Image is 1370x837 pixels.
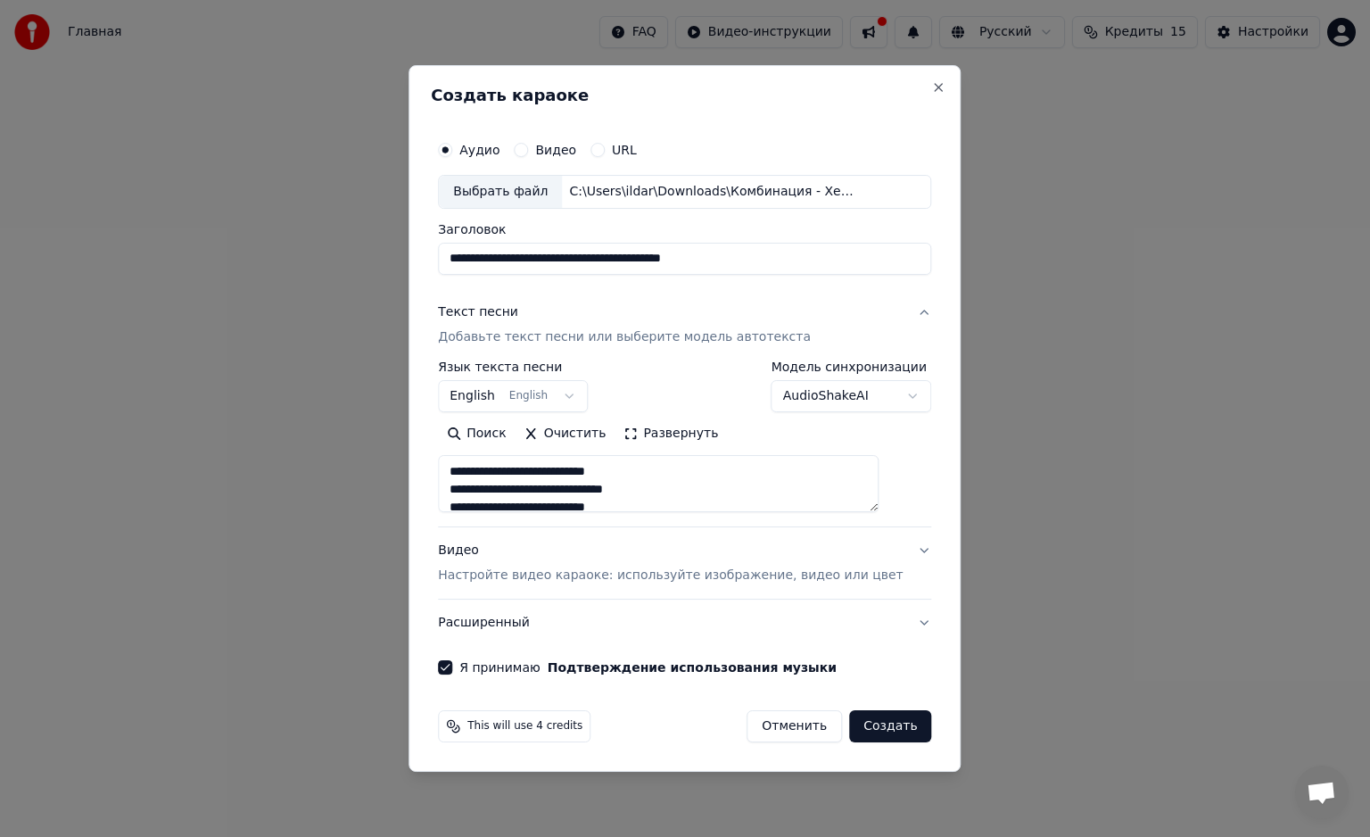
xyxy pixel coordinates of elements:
[438,567,903,584] p: Настройте видео караоке: используйте изображение, видео или цвет
[431,87,938,104] h2: Создать караоке
[562,183,865,201] div: C:\Users\ildar\Downloads\Комбинация - Хей, Мама! 1988 [[DOMAIN_NAME]] (1).mp3
[467,719,582,733] span: This will use 4 credits
[548,661,837,674] button: Я принимаю
[438,360,588,373] label: Язык текста песни
[459,144,499,156] label: Аудио
[438,419,515,448] button: Поиск
[438,542,903,584] div: Видео
[612,144,637,156] label: URL
[459,661,837,674] label: Я принимаю
[516,419,615,448] button: Очистить
[438,527,931,599] button: ВидеоНастройте видео караоке: используйте изображение, видео или цвет
[438,360,931,526] div: Текст песниДобавьте текст песни или выберите модель автотекста
[438,303,518,321] div: Текст песни
[438,328,811,346] p: Добавьте текст песни или выберите модель автотекста
[772,360,932,373] label: Модель синхронизации
[438,289,931,360] button: Текст песниДобавьте текст песни или выберите модель автотекста
[615,419,727,448] button: Развернуть
[438,223,931,236] label: Заголовок
[439,176,562,208] div: Выбрать файл
[438,600,931,646] button: Расширенный
[535,144,576,156] label: Видео
[747,710,842,742] button: Отменить
[849,710,931,742] button: Создать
